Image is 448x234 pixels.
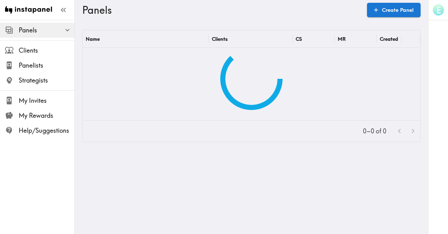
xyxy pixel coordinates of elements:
div: Clients [212,36,228,42]
span: Panels [19,26,74,35]
span: My Invites [19,96,74,105]
span: Clients [19,46,74,55]
p: 0–0 of 0 [363,127,386,136]
div: Created [380,36,398,42]
span: Help/Suggestions [19,126,74,135]
span: E [436,5,441,16]
span: Panelists [19,61,74,70]
div: Name [86,36,100,42]
div: CS [296,36,302,42]
span: Strategists [19,76,74,85]
button: E [432,4,445,16]
h3: Panels [82,4,362,16]
a: Create Panel [367,3,421,17]
div: MR [338,36,346,42]
span: My Rewards [19,111,74,120]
